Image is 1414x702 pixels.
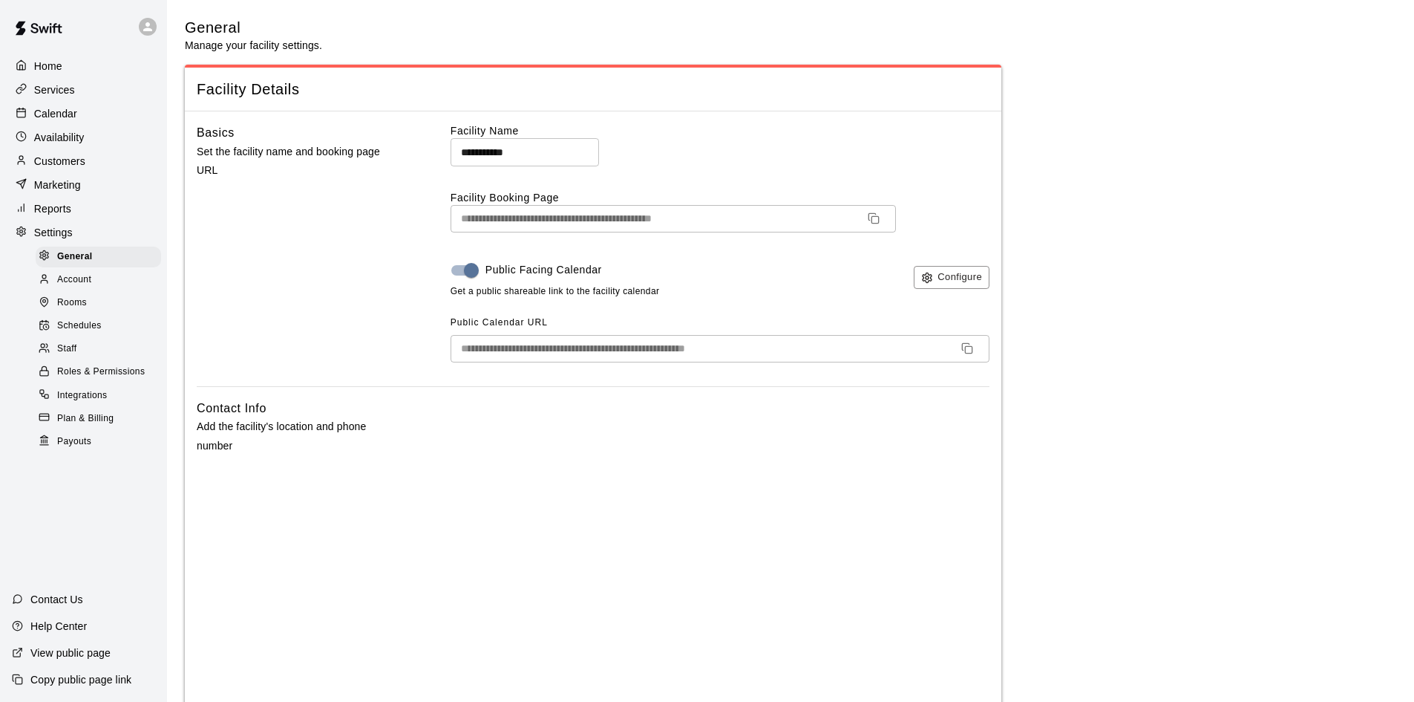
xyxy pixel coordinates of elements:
a: General [36,245,167,268]
a: Home [12,55,155,77]
p: Reports [34,201,71,216]
p: Availability [34,130,85,145]
div: Roles & Permissions [36,362,161,383]
div: Rooms [36,293,161,313]
a: Calendar [12,103,155,125]
p: Copy public page link [30,672,131,687]
span: Rooms [57,296,87,311]
p: View public page [30,646,111,660]
p: Manage your facility settings. [185,38,322,53]
span: Account [57,273,91,287]
div: General [36,247,161,267]
p: Calendar [34,106,77,121]
span: Plan & Billing [57,412,114,426]
h5: General [185,18,322,38]
button: Copy URL [862,207,886,230]
div: Plan & Billing [36,409,161,429]
div: Account [36,270,161,290]
div: Schedules [36,316,161,337]
a: Integrations [36,384,167,407]
button: Configure [914,266,989,289]
p: Help Center [30,619,87,634]
span: Schedules [57,319,102,334]
a: Staff [36,338,167,361]
h6: Contact Info [197,399,266,418]
a: Schedules [36,315,167,338]
span: Integrations [57,389,108,403]
span: Payouts [57,435,91,449]
p: Contact Us [30,592,83,607]
span: Facility Details [197,79,989,100]
p: Services [34,82,75,97]
p: Marketing [34,178,81,192]
a: Services [12,79,155,101]
a: Availability [12,126,155,149]
button: Copy URL [955,337,979,360]
span: Roles & Permissions [57,365,145,380]
div: Integrations [36,386,161,406]
a: Plan & Billing [36,407,167,430]
h6: Basics [197,123,235,143]
p: Settings [34,225,73,240]
p: Set the facility name and booking page URL [197,143,403,180]
div: Payouts [36,432,161,452]
span: Public Calendar URL [451,317,548,328]
label: Facility Booking Page [451,190,989,205]
a: Settings [12,221,155,244]
p: Add the facility's location and phone number [197,417,403,455]
a: Customers [12,150,155,172]
p: Customers [34,154,85,169]
a: Payouts [36,430,167,453]
a: Marketing [12,174,155,196]
a: Rooms [36,292,167,315]
span: Get a public shareable link to the facility calendar [451,285,660,299]
span: Public Facing Calendar [485,262,602,278]
span: Staff [57,342,76,357]
p: Home [34,59,62,74]
div: Staff [36,339,161,360]
a: Roles & Permissions [36,361,167,384]
a: Account [36,268,167,291]
label: Facility Name [451,123,989,138]
span: General [57,250,93,264]
a: Reports [12,198,155,220]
